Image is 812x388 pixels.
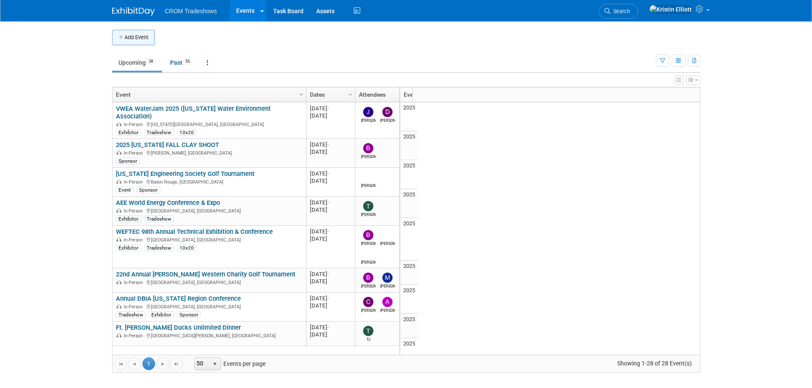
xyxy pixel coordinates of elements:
[146,58,156,65] span: 28
[310,348,351,355] div: [DATE]
[347,91,354,98] span: Column Settings
[400,338,439,367] td: 2025
[382,107,393,117] img: Daniel Austria
[177,129,196,136] div: 10x20
[361,283,376,289] div: Branden Peterson
[363,326,373,336] img: TJ Williams
[144,244,174,251] div: Tradeshow
[327,295,329,302] span: -
[310,105,351,112] div: [DATE]
[361,259,376,265] div: Kristin Elliott
[310,177,351,184] div: [DATE]
[116,121,302,128] div: [US_STATE][GEOGRAPHIC_DATA], [GEOGRAPHIC_DATA]
[310,228,351,235] div: [DATE]
[400,189,439,218] td: 2025
[116,280,121,284] img: In-Person Event
[116,170,254,178] a: [US_STATE] Engineering Society Golf Tournament
[112,30,155,45] button: Add Event
[400,218,439,261] td: 2025
[116,178,302,185] div: Baton Rouge, [GEOGRAPHIC_DATA]
[116,199,220,207] a: AEE World Energy Conference & Expo
[183,357,274,370] span: Events per page
[382,297,393,307] img: Alexander Ciasca
[380,283,395,289] div: Myers Carpenter
[327,228,329,235] span: -
[116,87,301,102] a: Event
[116,228,273,236] a: WEFTEC 98th Annual Technical Exhibition & Conference
[363,201,373,211] img: Tod Green
[400,285,439,314] td: 2025
[124,280,145,285] span: In-Person
[310,87,350,102] a: Dates
[173,361,180,368] span: Go to the last page
[159,361,166,368] span: Go to the next page
[363,172,373,182] img: Alan Raymond
[310,199,351,206] div: [DATE]
[361,153,376,160] div: Branden Peterson
[116,122,121,126] img: In-Person Event
[363,249,373,259] img: Kristin Elliott
[124,237,145,243] span: In-Person
[363,297,373,307] img: Cameron Kenyon
[310,112,351,119] div: [DATE]
[149,311,174,318] div: Exhibitor
[116,158,140,164] div: Sponsor
[361,211,376,218] div: Tod Green
[116,105,271,121] a: VWEA WaterJam 2025 ([US_STATE] Water Environment Association)
[346,87,355,100] a: Column Settings
[363,230,373,240] img: Bobby Oyenarte
[310,148,351,155] div: [DATE]
[142,357,155,370] span: 1
[116,311,146,318] div: Tradeshow
[116,279,302,286] div: [GEOGRAPHIC_DATA], [GEOGRAPHIC_DATA]
[310,295,351,302] div: [DATE]
[211,361,218,368] span: select
[380,307,395,313] div: Alexander Ciasca
[116,332,302,339] div: [GEOGRAPHIC_DATA][PERSON_NAME], [GEOGRAPHIC_DATA]
[116,141,219,149] a: 2025 [US_STATE] FALL CLAY SHOOT
[363,107,373,117] img: Josh Homes
[136,187,160,193] div: Sponsor
[327,105,329,112] span: -
[116,150,121,155] img: In-Person Event
[310,206,351,213] div: [DATE]
[310,170,351,177] div: [DATE]
[400,160,439,189] td: 2025
[361,117,376,124] div: Josh Homes
[116,179,121,184] img: In-Person Event
[116,324,241,331] a: Ft. [PERSON_NAME] Ducks Unlimited Dinner
[177,244,196,251] div: 10x20
[124,179,145,185] span: In-Person
[170,357,183,370] a: Go to the last page
[310,141,351,148] div: [DATE]
[361,336,376,342] div: TJ Williams
[310,324,351,331] div: [DATE]
[310,270,351,278] div: [DATE]
[382,273,393,283] img: Myers Carpenter
[361,182,376,189] div: Alan Raymond
[144,216,174,222] div: Tradeshow
[310,235,351,242] div: [DATE]
[156,357,169,370] a: Go to the next page
[124,208,145,214] span: In-Person
[649,5,692,14] img: Kristin Elliott
[112,7,155,16] img: ExhibitDay
[310,278,351,285] div: [DATE]
[404,87,433,102] a: Event Year
[116,237,121,241] img: In-Person Event
[124,150,145,156] span: In-Person
[327,170,329,177] span: -
[327,141,329,148] span: -
[599,4,638,19] a: Search
[382,230,393,240] img: Alan Raymond
[327,199,329,206] span: -
[361,240,376,247] div: Bobby Oyenarte
[400,261,439,285] td: 2025
[116,236,302,243] div: [GEOGRAPHIC_DATA], [GEOGRAPHIC_DATA]
[297,87,306,100] a: Column Settings
[144,129,174,136] div: Tradeshow
[116,129,141,136] div: Exhibitor
[609,357,699,369] span: Showing 1-28 of 28 Event(s)
[363,143,373,153] img: Branden Peterson
[124,333,145,339] span: In-Person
